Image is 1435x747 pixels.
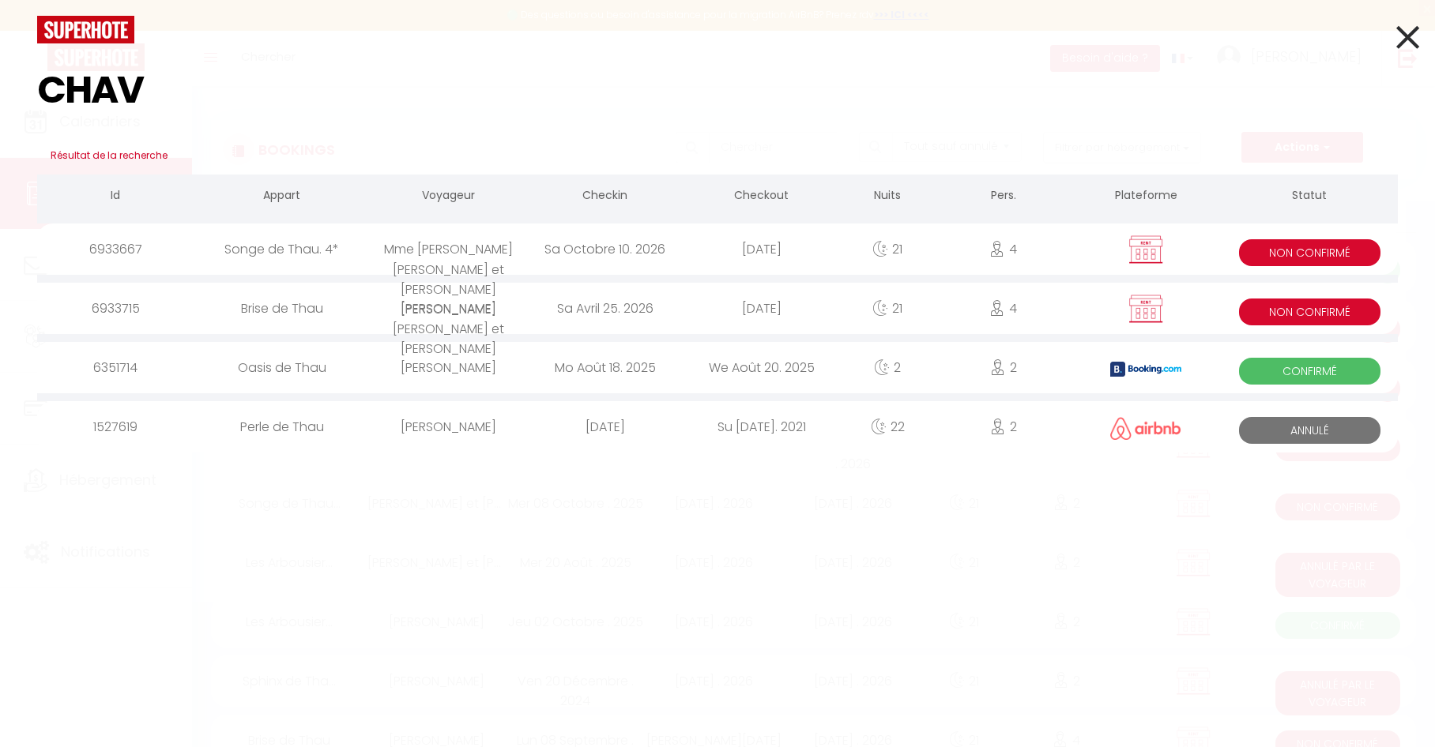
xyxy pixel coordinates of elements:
div: [DATE] [527,401,684,452]
th: Checkout [684,175,840,220]
div: 21 [840,223,936,275]
th: Pers. [936,175,1072,220]
div: [PERSON_NAME] [371,283,527,334]
div: 21 [840,283,936,334]
div: 6933715 [37,283,194,334]
div: [PERSON_NAME] [371,342,527,393]
th: Appart [194,175,371,220]
th: Checkin [527,175,684,220]
div: 2 [840,342,936,393]
div: Sa Octobre 10. 2026 [527,223,684,275]
div: Su [DATE]. 2021 [684,401,840,452]
th: Voyageur [371,175,527,220]
th: Plateforme [1072,175,1221,220]
div: Perle de Thau [194,401,371,452]
div: 4 [936,223,1072,275]
span: Non Confirmé [1239,298,1380,325]
div: Mme [PERSON_NAME] [PERSON_NAME] et [PERSON_NAME] [PERSON_NAME] [PERSON_NAME] et [PERSON_NAME] [371,223,527,275]
div: Oasis de Thau [194,342,371,393]
h3: Résultat de la recherche [37,137,1398,175]
img: booking2.png [1110,362,1181,377]
div: 4 [936,283,1072,334]
span: Non Confirmé [1239,239,1380,266]
div: Sa Avril 25. 2026 [527,283,684,334]
div: 6351714 [37,342,194,393]
div: Brise de Thau [194,283,371,334]
div: 2 [936,401,1072,452]
div: Mo Août 18. 2025 [527,342,684,393]
input: Tapez pour rechercher... [37,43,1398,137]
img: logo [37,16,134,43]
span: Confirmé [1239,358,1380,385]
div: 22 [840,401,936,452]
th: Nuits [840,175,936,220]
img: airbnb2.png [1110,417,1181,440]
div: 6933667 [37,223,194,275]
div: 1527619 [37,401,194,452]
img: rent.png [1126,235,1166,265]
th: Statut [1221,175,1398,220]
div: [PERSON_NAME] [371,401,527,452]
img: rent.png [1126,294,1166,324]
div: 2 [936,342,1072,393]
span: Annulé [1239,417,1380,444]
div: [DATE] [684,283,840,334]
div: [DATE] [684,223,840,275]
th: Id [37,175,194,220]
div: We Août 20. 2025 [684,342,840,393]
div: Songe de Thau. 4* [194,223,371,275]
